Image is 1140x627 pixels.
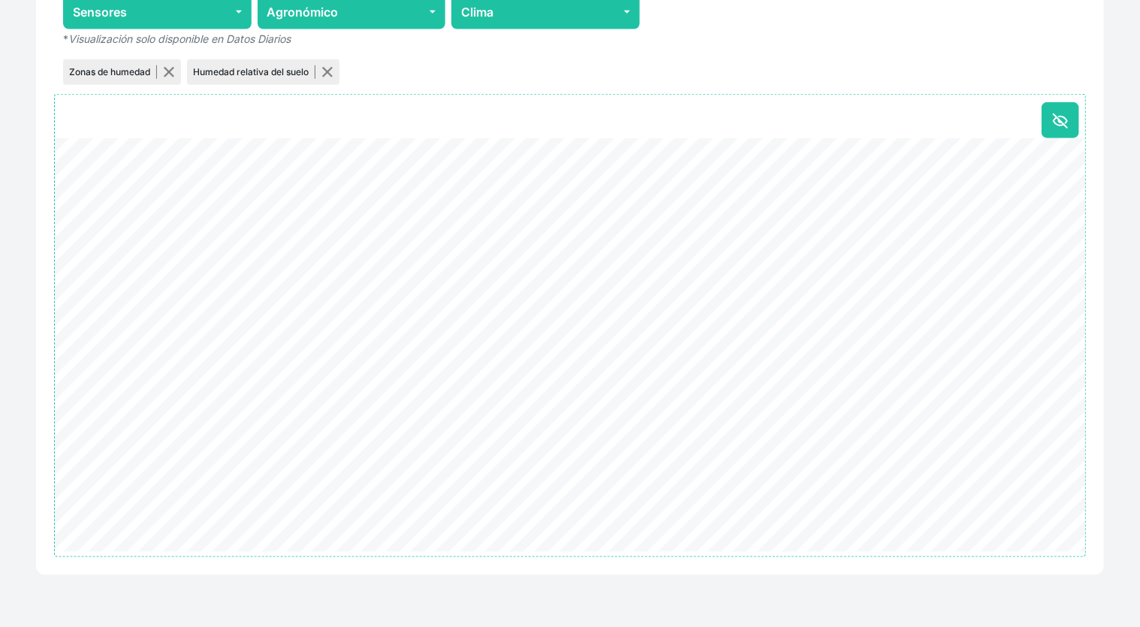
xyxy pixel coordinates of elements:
p: Humedad relativa del suelo [193,65,315,79]
button: Ocultar todo [1042,102,1079,138]
em: Visualización solo disponible en Datos Diarios [68,32,291,45]
ejs-chart: . Syncfusion interactive chart. [55,138,1085,556]
p: Zonas de humedad [69,65,157,79]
